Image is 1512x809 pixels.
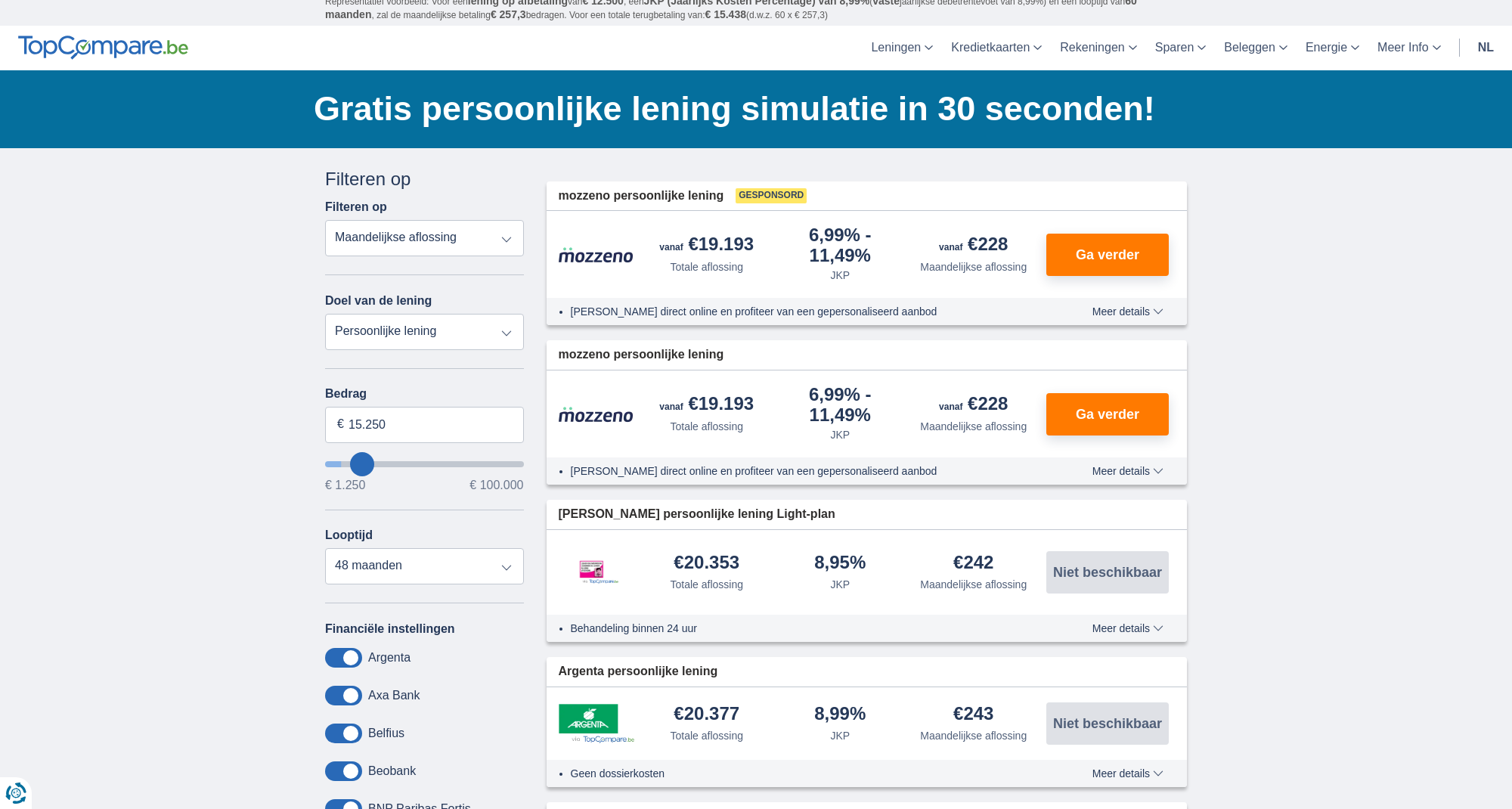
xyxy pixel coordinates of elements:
[325,294,432,308] label: Doel van de lening
[1092,768,1163,779] span: Meer details
[18,36,188,60] img: TopCompare
[862,26,942,70] a: Leningen
[830,427,850,442] div: JKP
[325,528,373,542] label: Looptijd
[1046,702,1169,745] button: Niet beschikbaar
[1081,305,1175,318] button: Meer details
[1046,234,1169,276] button: Ga verder
[325,200,387,214] label: Filteren op
[670,419,743,434] div: Totale aflossing
[325,479,365,491] span: € 1.250
[325,461,524,467] input: wantToBorrow
[1146,26,1216,70] a: Sparen
[659,235,754,256] div: €19.193
[1092,306,1163,317] span: Meer details
[1076,248,1139,262] span: Ga verder
[674,553,739,574] div: €20.353
[814,705,866,725] div: 8,99%
[325,387,524,401] label: Bedrag
[953,553,993,574] div: €242
[1092,623,1163,634] span: Meer details
[779,226,901,265] div: 6,99%
[1053,717,1162,730] span: Niet beschikbaar
[920,728,1027,743] div: Maandelijkse aflossing
[368,727,404,740] label: Belfius
[491,8,526,20] span: € 257,3
[939,395,1008,416] div: €228
[368,764,416,778] label: Beobank
[1076,408,1139,421] span: Ga verder
[814,553,866,574] div: 8,95%
[325,622,455,636] label: Financiële instellingen
[559,188,724,205] span: mozzeno persoonlijke lening
[559,663,718,680] span: Argenta persoonlijke lening
[705,8,746,20] span: € 15.438
[1053,566,1162,579] span: Niet beschikbaar
[368,651,411,665] label: Argenta
[571,463,1037,479] li: [PERSON_NAME] direct online en profiteer van een gepersonaliseerd aanbod
[1215,26,1297,70] a: Beleggen
[571,766,1037,781] li: Geen dossierkosten
[1469,26,1503,70] a: nl
[920,419,1027,434] div: Maandelijkse aflossing
[1368,26,1450,70] a: Meer Info
[1081,465,1175,477] button: Meer details
[942,26,1051,70] a: Kredietkaarten
[368,689,420,702] label: Axa Bank
[571,621,1037,636] li: Behandeling binnen 24 uur
[337,416,344,433] span: €
[559,246,634,263] img: product.pl.alt Mozzeno
[830,577,850,592] div: JKP
[1081,767,1175,780] button: Meer details
[559,506,835,523] span: [PERSON_NAME] persoonlijke lening Light-plan
[659,395,754,416] div: €19.193
[559,545,634,600] img: product.pl.alt Leemans Kredieten
[1051,26,1145,70] a: Rekeningen
[469,479,523,491] span: € 100.000
[571,304,1037,319] li: [PERSON_NAME] direct online en profiteer van een gepersonaliseerd aanbod
[559,406,634,423] img: product.pl.alt Mozzeno
[1092,466,1163,476] span: Meer details
[920,259,1027,274] div: Maandelijkse aflossing
[1081,622,1175,634] button: Meer details
[314,85,1187,132] h1: Gratis persoonlijke lening simulatie in 30 seconden!
[670,259,743,274] div: Totale aflossing
[559,704,634,743] img: product.pl.alt Argenta
[830,728,850,743] div: JKP
[559,346,724,364] span: mozzeno persoonlijke lening
[779,386,901,424] div: 6,99%
[920,577,1027,592] div: Maandelijkse aflossing
[1046,393,1169,435] button: Ga verder
[736,188,807,203] span: Gesponsord
[670,577,743,592] div: Totale aflossing
[1046,551,1169,594] button: Niet beschikbaar
[953,705,993,725] div: €243
[830,268,850,283] div: JKP
[1297,26,1368,70] a: Energie
[325,166,524,192] div: Filteren op
[674,705,739,725] div: €20.377
[670,728,743,743] div: Totale aflossing
[939,235,1008,256] div: €228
